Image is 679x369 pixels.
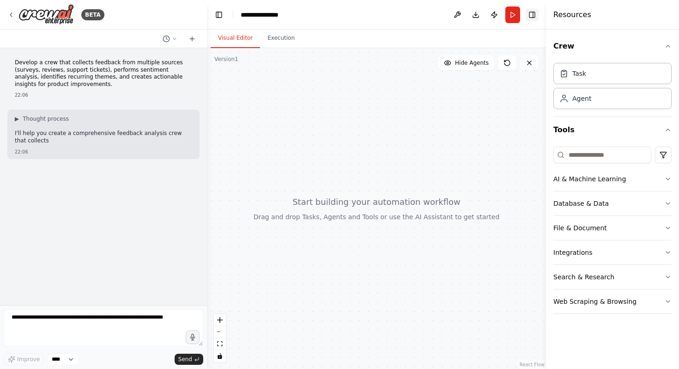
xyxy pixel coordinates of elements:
[553,143,672,321] div: Tools
[553,191,672,215] button: Database & Data
[553,248,592,257] div: Integrations
[260,29,302,48] button: Execution
[18,4,74,25] img: Logo
[159,33,181,44] button: Switch to previous chat
[185,33,200,44] button: Start a new chat
[553,59,672,117] div: Crew
[553,199,609,208] div: Database & Data
[15,59,192,88] p: Develop a crew that collects feedback from multiple sources (surveys, reviews, support tickets), ...
[553,265,672,289] button: Search & Research
[553,9,591,20] h4: Resources
[526,8,539,21] button: Hide right sidebar
[553,240,672,264] button: Integrations
[186,330,200,344] button: Click to speak your automation idea
[4,353,44,365] button: Improve
[553,167,672,191] button: AI & Machine Learning
[572,94,591,103] div: Agent
[17,356,40,363] span: Improve
[553,174,626,184] div: AI & Machine Learning
[553,223,607,233] div: File & Document
[553,297,637,306] div: Web Scraping & Browsing
[212,8,225,21] button: Hide left sidebar
[214,350,226,362] button: toggle interactivity
[15,115,19,123] span: ▶
[214,314,226,326] button: zoom in
[214,55,238,63] div: Version 1
[438,55,494,70] button: Hide Agents
[572,69,586,78] div: Task
[178,356,192,363] span: Send
[455,59,489,67] span: Hide Agents
[15,148,192,155] div: 22:06
[553,289,672,314] button: Web Scraping & Browsing
[214,314,226,362] div: React Flow controls
[553,216,672,240] button: File & Document
[214,338,226,350] button: fit view
[520,362,545,367] a: React Flow attribution
[175,354,203,365] button: Send
[211,29,260,48] button: Visual Editor
[553,33,672,59] button: Crew
[214,326,226,338] button: zoom out
[23,115,69,123] span: Thought process
[81,9,104,20] div: BETA
[15,92,192,98] div: 22:06
[15,115,69,123] button: ▶Thought process
[241,10,288,19] nav: breadcrumb
[553,117,672,143] button: Tools
[553,272,614,282] div: Search & Research
[15,130,192,144] p: I'll help you create a comprehensive feedback analysis crew that collects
